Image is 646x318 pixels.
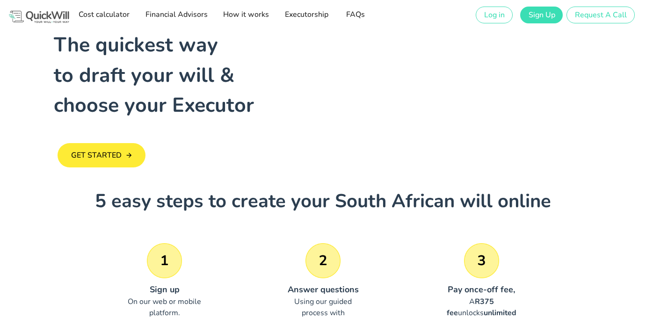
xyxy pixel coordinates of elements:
[75,6,132,24] a: Cost calculator
[7,9,71,24] img: Logo
[220,6,272,24] a: How it works
[58,143,145,167] a: GET STARTED
[464,243,499,278] img: step 3
[476,7,513,23] a: Log in
[281,6,331,24] a: Executorship
[145,9,207,20] span: Financial Advisors
[223,9,269,20] span: How it works
[528,10,555,20] span: Sign Up
[343,9,368,20] span: FAQs
[566,7,635,23] button: Request A Call
[51,187,595,215] h2: 5 easy steps to create your South African will online
[284,9,328,20] span: Executorship
[142,6,210,24] a: Financial Advisors
[70,150,121,160] span: GET STARTED
[102,283,227,296] h3: Sign up
[484,10,505,20] span: Log in
[520,7,562,23] a: Sign Up
[147,243,182,278] img: step 1
[341,6,370,24] a: FAQs
[261,283,385,296] h3: Answer questions
[419,283,544,296] h3: Pay once-off fee,
[78,9,130,20] span: Cost calculator
[574,10,627,20] span: Request A Call
[54,30,323,121] h1: The quickest way to draft your will & choose your Executor
[305,243,341,278] img: step 2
